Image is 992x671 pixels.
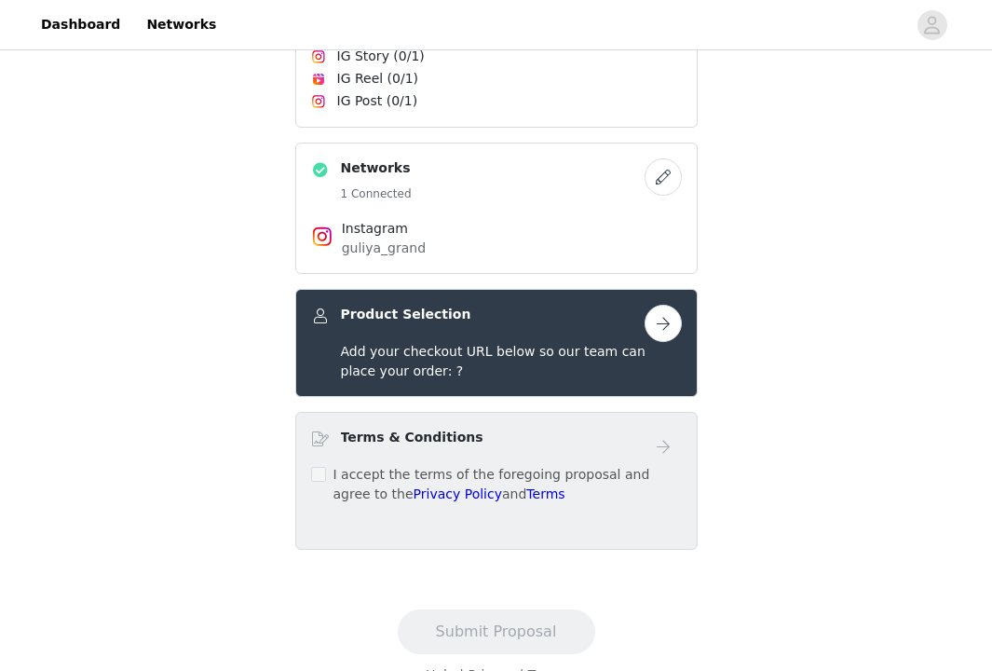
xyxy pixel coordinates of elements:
a: Terms [526,486,564,501]
button: Submit Proposal [398,609,595,654]
a: Networks [135,4,227,46]
p: guliya_grand [342,239,651,258]
h4: Networks [341,158,412,178]
h4: Product Selection [341,305,471,324]
a: Privacy Policy [414,486,502,501]
img: Instagram Icon [311,226,333,248]
p: I accept the terms of the foregoing proposal and agree to the and [333,465,682,504]
h5: 1 Connected [341,185,412,202]
div: Terms & Conditions [295,412,698,550]
img: Instagram Reels Icon [311,72,326,87]
div: avatar [923,10,941,40]
h4: Terms & Conditions [341,428,483,447]
h4: Instagram [342,219,651,239]
a: Dashboard [30,4,131,46]
div: Networks [295,143,698,274]
img: Instagram Icon [311,49,326,64]
span: IG Story (0/1) [337,47,425,66]
div: Product Selection [295,289,698,397]
img: Instagram Icon [311,94,326,109]
span: IG Post (0/1) [337,91,418,111]
span: IG Reel (0/1) [337,69,419,89]
span: Add your checkout URL below so our team can place your order: ? [341,344,645,378]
